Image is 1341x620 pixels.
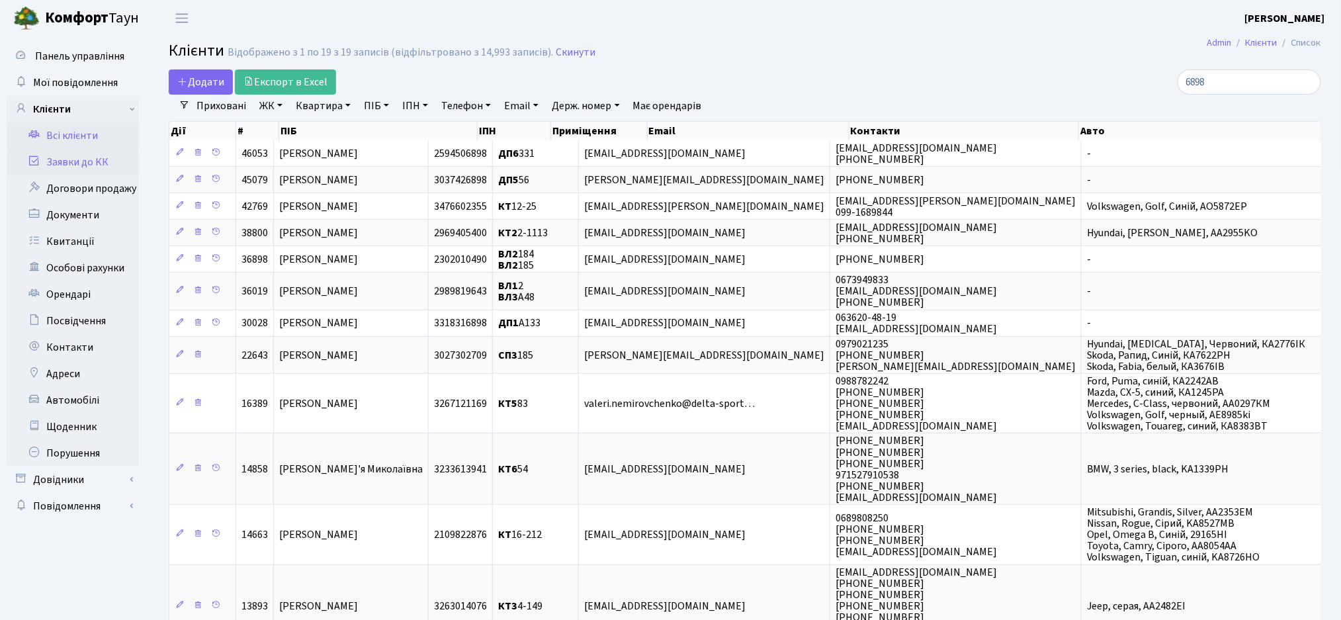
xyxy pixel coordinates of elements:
span: [PERSON_NAME] [279,173,358,187]
a: Клієнти [1246,36,1277,50]
span: 12-25 [498,199,537,214]
span: 56 [498,173,529,187]
span: 30028 [241,316,268,331]
span: Jeep, серая, АА2482ЕІ [1087,599,1186,613]
span: 2-1113 [498,226,548,240]
a: Особові рахунки [7,255,139,281]
span: 2594506898 [434,146,487,161]
a: Повідомлення [7,493,139,519]
b: КТ2 [498,226,517,240]
span: 16-212 [498,527,542,542]
span: 14663 [241,527,268,542]
span: 185 [498,348,533,363]
a: Всі клієнти [7,122,139,149]
span: 3037426898 [434,173,487,187]
span: 36019 [241,284,268,298]
a: Квартира [290,95,356,117]
span: [EMAIL_ADDRESS][DOMAIN_NAME] [584,599,746,613]
span: [PERSON_NAME]'я Миколаївна [279,462,423,476]
b: КТ [498,527,511,542]
span: [EMAIL_ADDRESS][DOMAIN_NAME] [PHONE_NUMBER] [836,141,997,167]
button: Переключити навігацію [165,7,198,29]
span: [PERSON_NAME][EMAIL_ADDRESS][DOMAIN_NAME] [584,173,824,187]
span: 184 185 [498,247,534,273]
span: [PERSON_NAME] [279,199,358,214]
a: Скинути [556,46,595,59]
span: [PERSON_NAME] [279,527,358,542]
a: Документи [7,202,139,228]
span: [PERSON_NAME][EMAIL_ADDRESS][DOMAIN_NAME] [584,348,824,363]
a: Email [499,95,544,117]
span: Панель управління [35,49,124,64]
span: Мої повідомлення [33,75,118,90]
span: 3263014076 [434,599,487,613]
b: Комфорт [45,7,108,28]
a: Має орендарів [628,95,707,117]
a: ІПН [397,95,433,117]
span: [EMAIL_ADDRESS][DOMAIN_NAME] [584,316,746,331]
b: КТ [498,199,511,214]
a: ЖК [254,95,288,117]
span: [EMAIL_ADDRESS][PERSON_NAME][DOMAIN_NAME] 099-1689844 [836,194,1076,220]
span: 16389 [241,396,268,411]
span: 38800 [241,226,268,240]
th: Дії [169,122,236,140]
a: Експорт в Excel [235,69,336,95]
a: Автомобілі [7,387,139,414]
b: ВЛ2 [498,247,518,261]
a: Адреси [7,361,139,387]
a: Admin [1207,36,1232,50]
span: - [1087,252,1091,267]
span: Додати [177,75,224,89]
b: ВЛ1 [498,279,518,293]
span: 4-149 [498,599,542,613]
span: [PERSON_NAME] [279,348,358,363]
span: [EMAIL_ADDRESS][DOMAIN_NAME] [584,252,746,267]
span: 46053 [241,146,268,161]
span: 3318316898 [434,316,487,331]
a: Клієнти [7,96,139,122]
a: Порушення [7,440,139,466]
span: BMW, 3 series, black, KA1339PH [1087,462,1229,476]
span: 0979021235 [PHONE_NUMBER] [PERSON_NAME][EMAIL_ADDRESS][DOMAIN_NAME] [836,337,1076,374]
span: - [1087,284,1091,298]
span: Mitsubishi, Grandis, Silver, AA2353EM Nissan, Rogue, Сірий, KA8527МВ Opel, Omega B, Синій, 29165Н... [1087,505,1260,564]
li: Список [1277,36,1321,50]
div: Відображено з 1 по 19 з 19 записів (відфільтровано з 14,993 записів). [228,46,553,59]
span: - [1087,146,1091,161]
span: 3267121169 [434,396,487,411]
span: 2302010490 [434,252,487,267]
span: Hyundai, [MEDICAL_DATA], Червоний, КА2776ІК Skoda, Рапид, Синій, КА7622РН Skoda, Fabia, белый, КА... [1087,337,1306,374]
th: ПІБ [279,122,478,140]
span: 2 А48 [498,279,535,304]
b: КТ3 [498,599,517,613]
span: 0988782242 [PHONE_NUMBER] [PHONE_NUMBER] [PHONE_NUMBER] [EMAIL_ADDRESS][DOMAIN_NAME] [836,374,997,433]
nav: breadcrumb [1188,29,1341,57]
a: Приховані [191,95,251,117]
a: Договори продажу [7,175,139,202]
a: Панель управління [7,43,139,69]
span: 063620-48-19 [EMAIL_ADDRESS][DOMAIN_NAME] [836,310,997,336]
a: [PERSON_NAME] [1245,11,1325,26]
span: 0673949833 [EMAIL_ADDRESS][DOMAIN_NAME] [PHONE_NUMBER] [836,273,997,310]
span: [PERSON_NAME] [279,146,358,161]
b: ВЛ2 [498,258,518,273]
span: - [1087,316,1091,331]
span: [PERSON_NAME] [279,316,358,331]
span: Volkswagen, Golf, Синій, AO5872EP [1087,199,1248,214]
a: Орендарі [7,281,139,308]
span: 2969405400 [434,226,487,240]
span: [EMAIL_ADDRESS][DOMAIN_NAME] [PHONE_NUMBER] [836,220,997,246]
span: [PERSON_NAME] [279,252,358,267]
b: ДП5 [498,173,519,187]
span: [PERSON_NAME] [279,599,358,613]
b: ДП1 [498,316,519,331]
span: - [1087,173,1091,187]
th: Контакти [849,122,1080,140]
a: Телефон [436,95,496,117]
span: [PHONE_NUMBER] [836,173,924,187]
span: [PERSON_NAME] [279,396,358,411]
a: ПІБ [359,95,394,117]
span: [PERSON_NAME] [279,226,358,240]
a: Щоденник [7,414,139,440]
